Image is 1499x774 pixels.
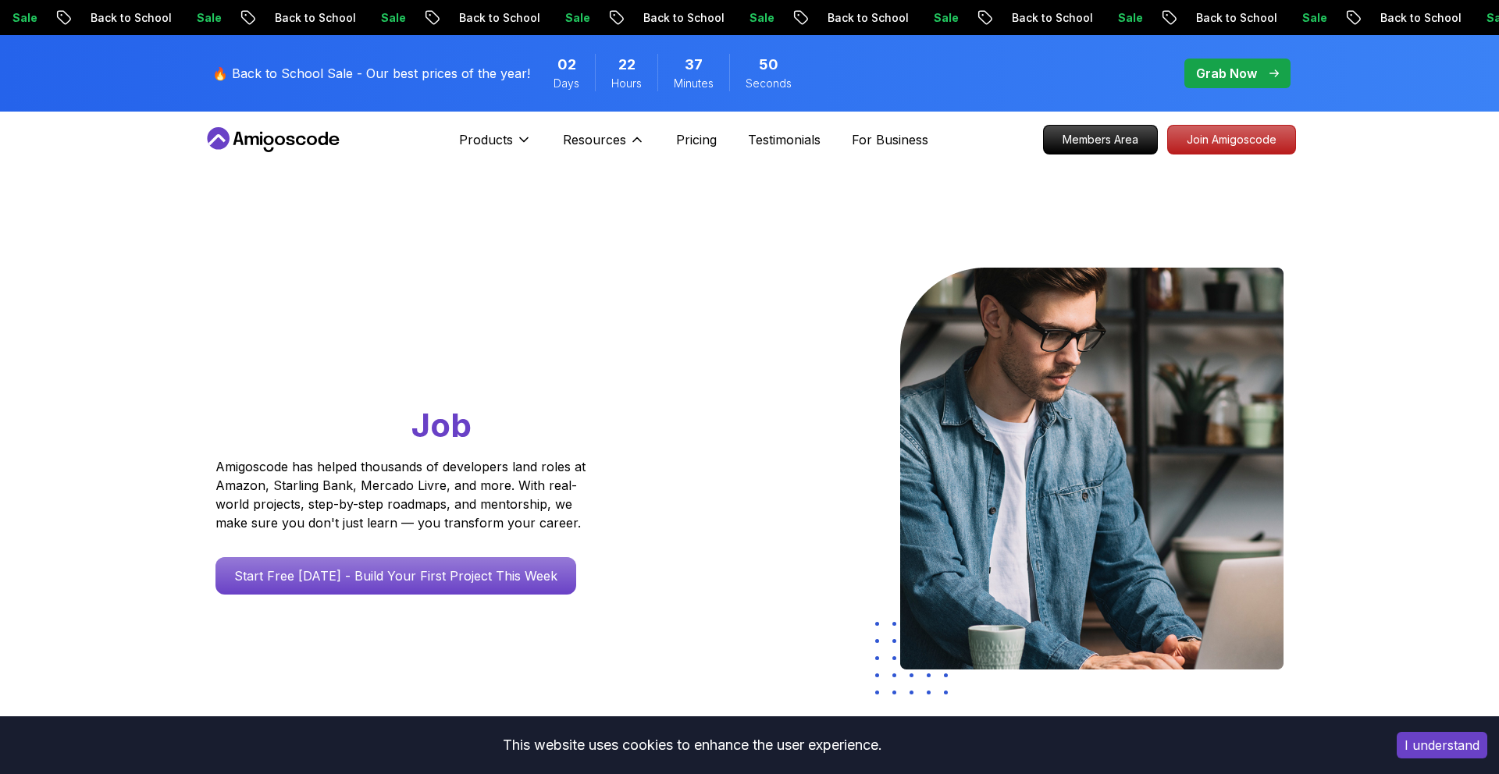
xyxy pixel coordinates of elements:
[759,54,778,76] span: 50 Seconds
[824,10,874,26] p: Sale
[212,64,530,83] p: 🔥 Back to School Sale - Our best prices of the year!
[718,10,824,26] p: Back to School
[746,76,792,91] span: Seconds
[166,10,272,26] p: Back to School
[1193,10,1243,26] p: Sale
[676,130,717,149] a: Pricing
[900,268,1284,669] img: hero
[1009,10,1059,26] p: Sale
[1168,126,1295,154] p: Join Amigoscode
[459,130,513,149] p: Products
[459,130,532,162] button: Products
[903,10,1009,26] p: Back to School
[557,54,576,76] span: 2 Days
[674,76,714,91] span: Minutes
[1397,732,1487,758] button: Accept cookies
[534,10,640,26] p: Back to School
[1271,10,1377,26] p: Back to School
[1377,10,1427,26] p: Sale
[87,10,137,26] p: Sale
[611,76,642,91] span: Hours
[456,10,506,26] p: Sale
[1196,64,1257,83] p: Grab Now
[685,54,703,76] span: 37 Minutes
[215,457,590,532] p: Amigoscode has helped thousands of developers land roles at Amazon, Starling Bank, Mercado Livre,...
[640,10,690,26] p: Sale
[350,10,456,26] p: Back to School
[1087,10,1193,26] p: Back to School
[12,728,1373,762] div: This website uses cookies to enhance the user experience.
[1044,126,1157,154] p: Members Area
[563,130,626,149] p: Resources
[554,76,579,91] span: Days
[411,405,472,445] span: Job
[215,268,646,448] h1: Go From Learning to Hired: Master Java, Spring Boot & Cloud Skills That Get You the
[1167,125,1296,154] a: Join Amigoscode
[852,130,928,149] a: For Business
[272,10,322,26] p: Sale
[215,557,576,595] a: Start Free [DATE] - Build Your First Project This Week
[563,130,645,162] button: Resources
[1043,125,1158,154] a: Members Area
[618,54,636,76] span: 22 Hours
[748,130,821,149] a: Testimonials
